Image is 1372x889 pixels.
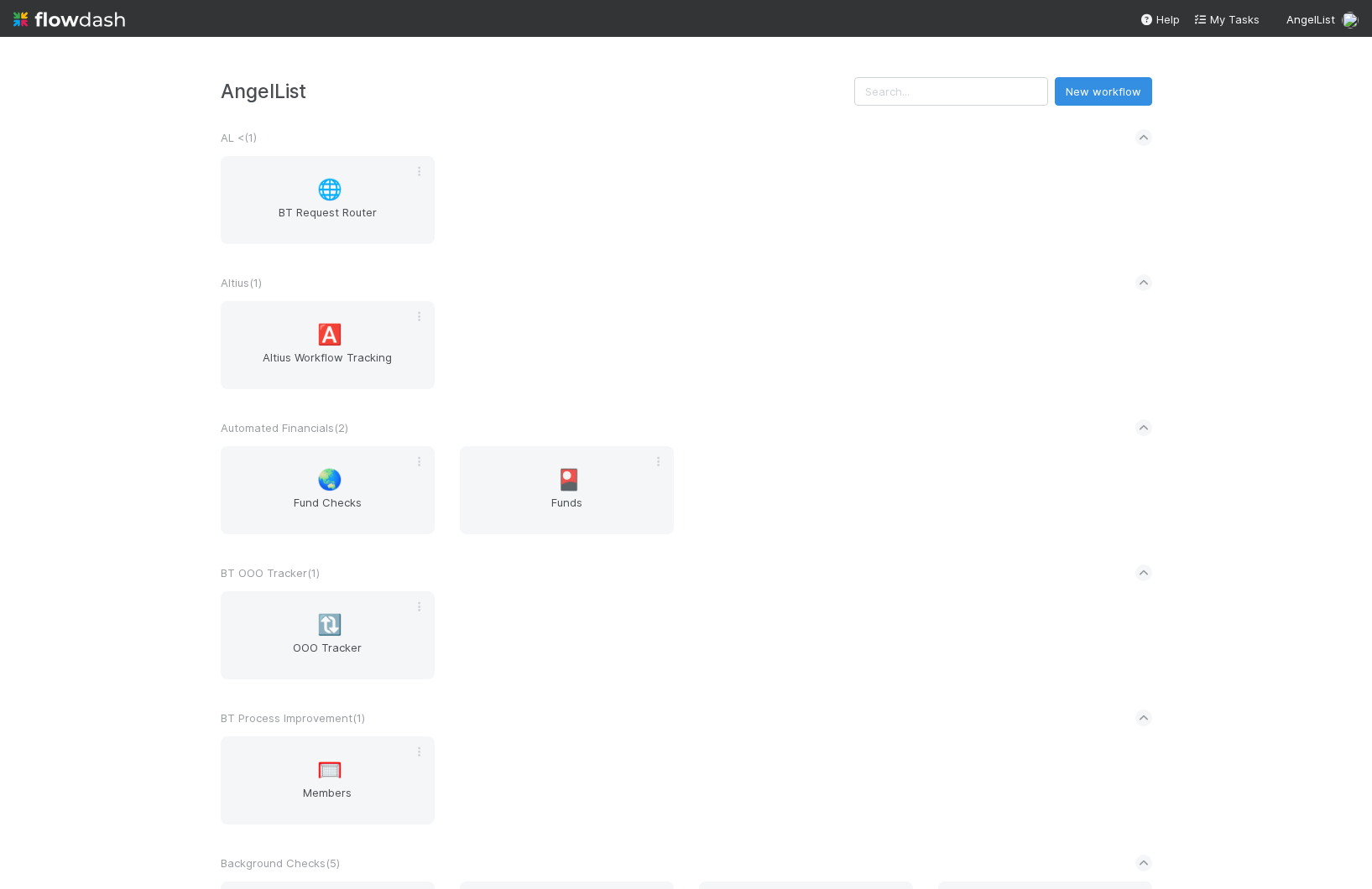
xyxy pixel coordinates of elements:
span: BT Request Router [227,204,428,237]
span: Members [227,784,428,818]
span: Background Checks ( 5 ) [221,856,340,870]
span: 🥅 [317,759,342,781]
span: 🔃 [317,614,342,636]
span: Funds [467,494,667,528]
span: 🌐 [317,179,342,200]
div: Help [1140,11,1180,28]
a: 🅰️Altius Workflow Tracking [221,301,435,389]
a: 🌐BT Request Router [221,156,435,244]
button: New workflow [1055,77,1152,106]
a: 🥅Members [221,736,435,824]
h3: AngelList [221,80,854,102]
span: 🎴 [556,469,582,491]
span: AL < ( 1 ) [221,131,257,144]
span: Automated Financials ( 2 ) [221,421,348,434]
span: Fund Checks [227,494,428,528]
a: 🎴Funds [460,446,674,534]
span: OOO Tracker [227,639,428,673]
img: avatar_5d1523cf-d377-42ee-9d1c-1d238f0f126b.png [1342,12,1359,29]
span: Altius Workflow Tracking [227,349,428,382]
span: My Tasks [1193,13,1260,26]
a: My Tasks [1193,11,1260,28]
a: 🌏Fund Checks [221,446,435,534]
span: AngelList [1286,13,1335,26]
img: logo-inverted-e16ddd16eac7371096b0.svg [13,5,125,34]
span: Altius ( 1 ) [221,276,262,289]
span: BT Process Improvement ( 1 ) [221,711,365,725]
input: Search... [854,77,1048,106]
span: BT OOO Tracker ( 1 ) [221,566,320,580]
span: 🌏 [317,469,342,491]
a: 🔃OOO Tracker [221,591,435,679]
span: 🅰️ [317,324,342,346]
